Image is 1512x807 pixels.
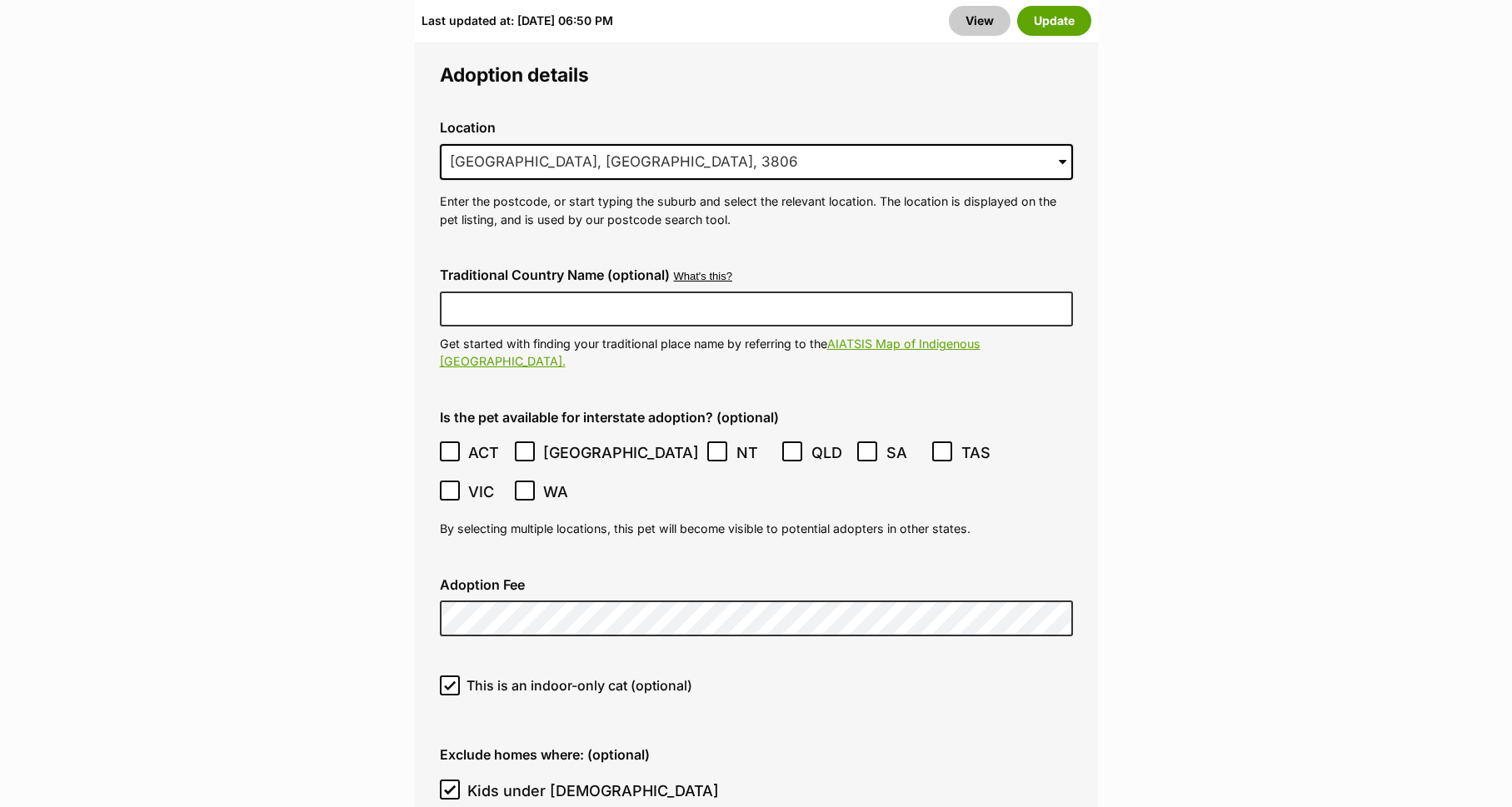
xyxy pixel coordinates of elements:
legend: Adoption details [440,64,1073,86]
div: Last updated at: [DATE] 06:50 PM [422,6,613,36]
a: View [949,6,1010,36]
span: NT [736,441,774,464]
label: Is the pet available for interstate adoption? (optional) [440,410,1073,425]
span: [GEOGRAPHIC_DATA] [543,441,699,464]
input: Enter suburb or postcode [440,144,1073,181]
p: Get started with finding your traditional place name by referring to the [440,335,1073,371]
span: TAS [961,441,999,464]
span: Kids under [DEMOGRAPHIC_DATA] [467,780,719,802]
label: Exclude homes where: (optional) [440,747,1073,762]
label: Traditional Country Name (optional) [440,267,670,282]
span: ACT [468,441,506,464]
label: Location [440,120,1073,135]
p: By selecting multiple locations, this pet will become visible to potential adopters in other states. [440,520,1073,537]
label: Adoption Fee [440,577,1073,592]
span: SA [886,441,924,464]
span: This is an indoor-only cat (optional) [467,675,692,695]
span: QLD [811,441,849,464]
button: What's this? [674,271,732,283]
p: Enter the postcode, or start typing the suburb and select the relevant location. The location is ... [440,192,1073,228]
button: Update [1017,6,1091,36]
span: WA [543,481,581,503]
span: VIC [468,481,506,503]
